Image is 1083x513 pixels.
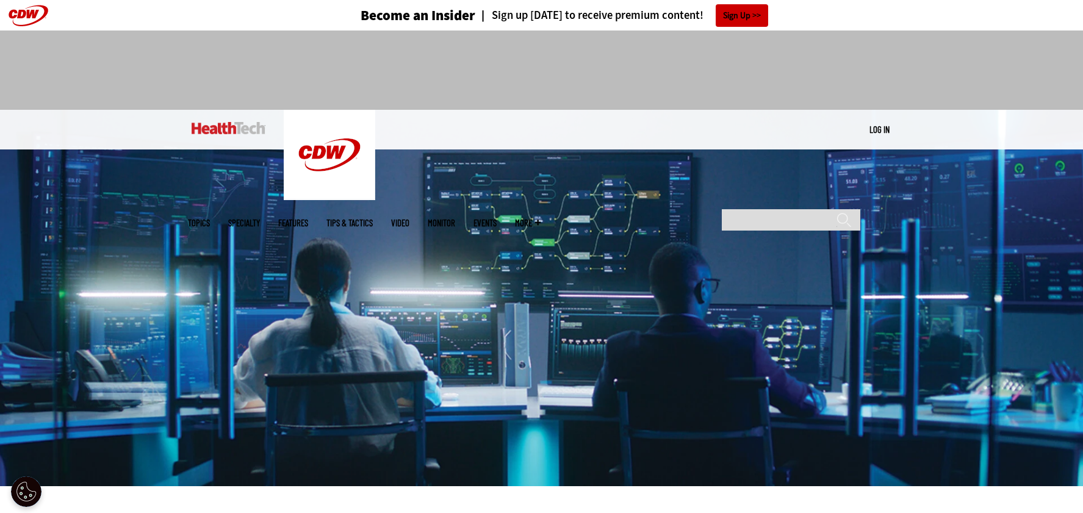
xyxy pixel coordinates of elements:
[188,218,210,228] span: Topics
[428,218,455,228] a: MonITor
[11,476,41,507] div: Cookie Settings
[475,10,703,21] a: Sign up [DATE] to receive premium content!
[869,123,890,136] div: User menu
[284,190,375,203] a: CDW
[228,218,260,228] span: Specialty
[361,9,475,23] h3: Become an Insider
[869,124,890,135] a: Log in
[278,218,308,228] a: Features
[326,218,373,228] a: Tips & Tactics
[192,122,265,134] img: Home
[315,9,475,23] a: Become an Insider
[284,110,375,200] img: Home
[716,4,768,27] a: Sign Up
[11,476,41,507] button: Open Preferences
[473,218,497,228] a: Events
[391,218,409,228] a: Video
[515,218,541,228] span: More
[320,43,764,98] iframe: advertisement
